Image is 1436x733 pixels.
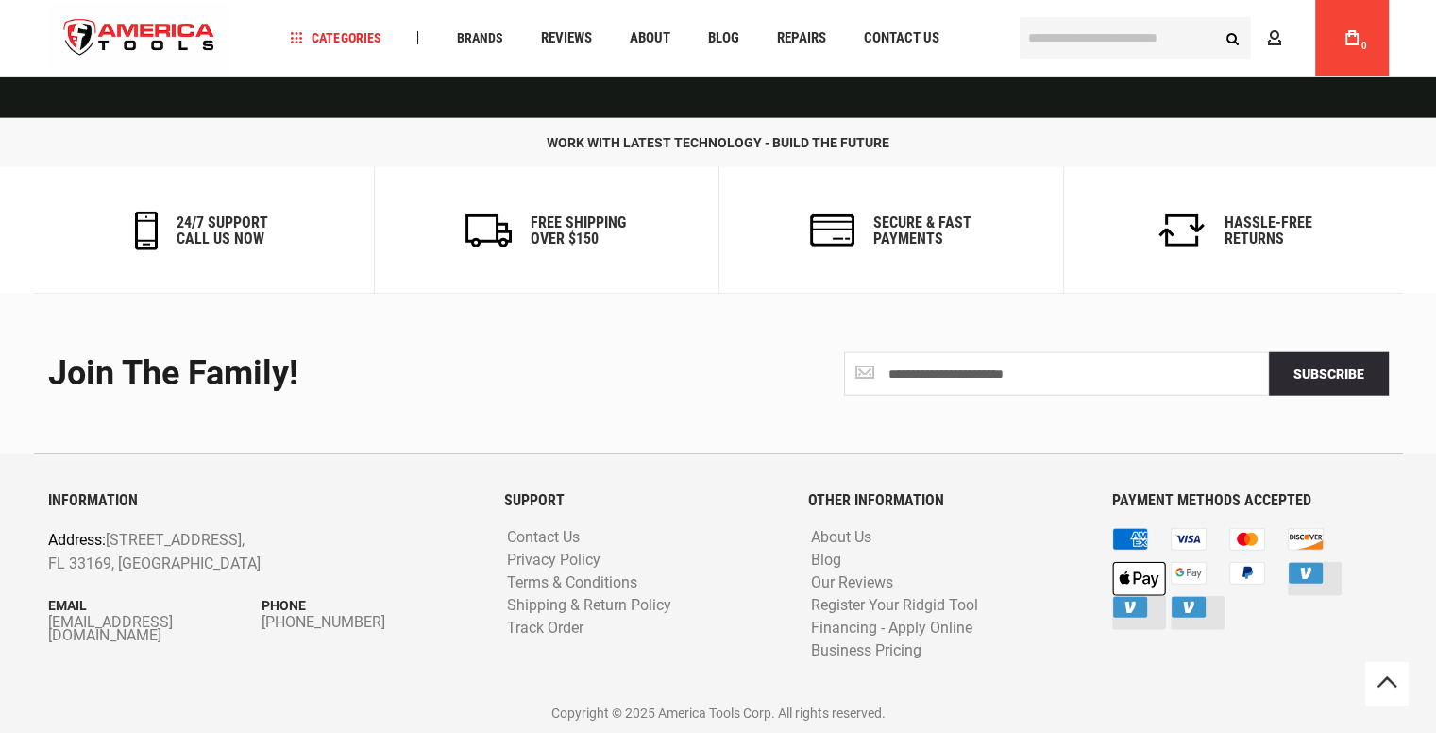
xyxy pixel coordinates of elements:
[540,31,591,45] span: Reviews
[873,214,971,247] h6: secure & fast payments
[290,31,380,44] span: Categories
[262,616,476,629] a: [PHONE_NUMBER]
[806,597,983,615] a: Register Your Ridgid Tool
[806,529,876,547] a: About Us
[806,642,926,660] a: Business Pricing
[502,597,676,615] a: Shipping & Return Policy
[532,26,600,51] a: Reviews
[806,574,898,592] a: Our Reviews
[48,492,476,509] h6: INFORMATION
[1112,492,1388,509] h6: PAYMENT METHODS ACCEPTED
[502,552,605,570] a: Privacy Policy
[1361,41,1367,51] span: 0
[48,528,391,576] p: [STREET_ADDRESS], FL 33169, [GEOGRAPHIC_DATA]
[281,26,389,51] a: Categories
[48,616,262,642] a: [EMAIL_ADDRESS][DOMAIN_NAME]
[504,492,780,509] h6: SUPPORT
[707,31,738,45] span: Blog
[699,26,747,51] a: Blog
[531,214,626,247] h6: Free Shipping Over $150
[1215,20,1251,56] button: Search
[768,26,834,51] a: Repairs
[808,492,1084,509] h6: OTHER INFORMATION
[620,26,678,51] a: About
[1225,214,1312,247] h6: Hassle-Free Returns
[48,531,106,549] span: Address:
[1269,352,1389,396] button: Subscribe
[456,31,502,44] span: Brands
[854,26,947,51] a: Contact Us
[806,552,846,570] a: Blog
[448,26,511,51] a: Brands
[48,595,262,616] p: Email
[177,214,268,247] h6: 24/7 support call us now
[502,574,642,592] a: Terms & Conditions
[1293,366,1364,382] span: Subscribe
[806,620,977,638] a: Financing - Apply Online
[48,703,1389,724] p: Copyright © 2025 America Tools Corp. All rights reserved.
[863,31,938,45] span: Contact Us
[502,620,588,638] a: Track Order
[629,31,669,45] span: About
[502,529,584,547] a: Contact Us
[262,595,476,616] p: Phone
[48,355,704,393] div: Join the Family!
[48,3,231,74] a: store logo
[48,3,231,74] img: America Tools
[776,31,825,45] span: Repairs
